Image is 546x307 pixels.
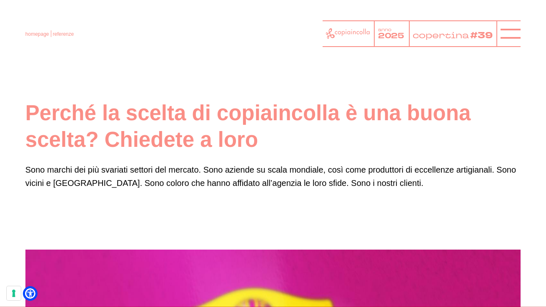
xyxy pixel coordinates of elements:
[53,31,74,37] span: referenze
[413,30,469,41] tspan: copertina
[470,30,493,42] tspan: #39
[378,31,405,41] tspan: 2025
[25,100,521,153] h1: Perché la scelta di copiaincolla è una buona scelta? Chiedete a loro
[378,27,391,32] tspan: anno
[25,31,49,37] a: homepage
[25,163,521,190] p: Sono marchi dei più svariati settori del mercato. Sono aziende su scala mondiale, così come produ...
[7,286,21,300] button: Le tue preferenze relative al consenso per le tecnologie di tracciamento
[25,288,35,299] a: Open Accessibility Menu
